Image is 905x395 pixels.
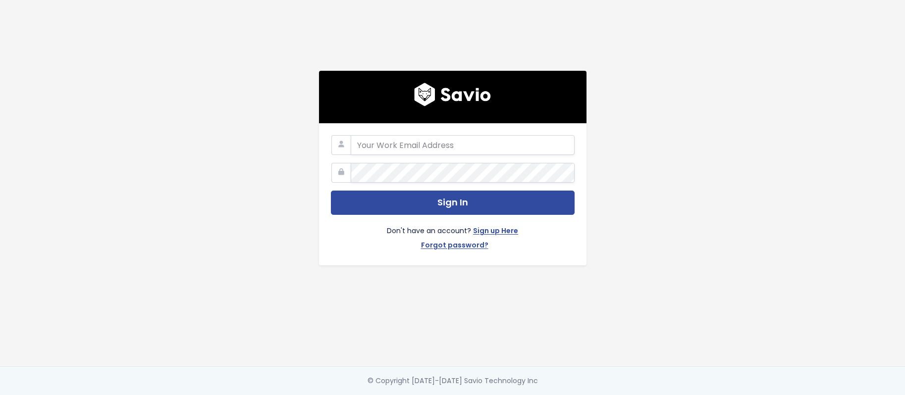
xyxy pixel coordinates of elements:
[473,225,518,239] a: Sign up Here
[331,215,575,253] div: Don't have an account?
[351,135,575,155] input: Your Work Email Address
[331,191,575,215] button: Sign In
[414,83,491,106] img: logo600x187.a314fd40982d.png
[421,239,488,253] a: Forgot password?
[368,375,538,387] div: © Copyright [DATE]-[DATE] Savio Technology Inc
